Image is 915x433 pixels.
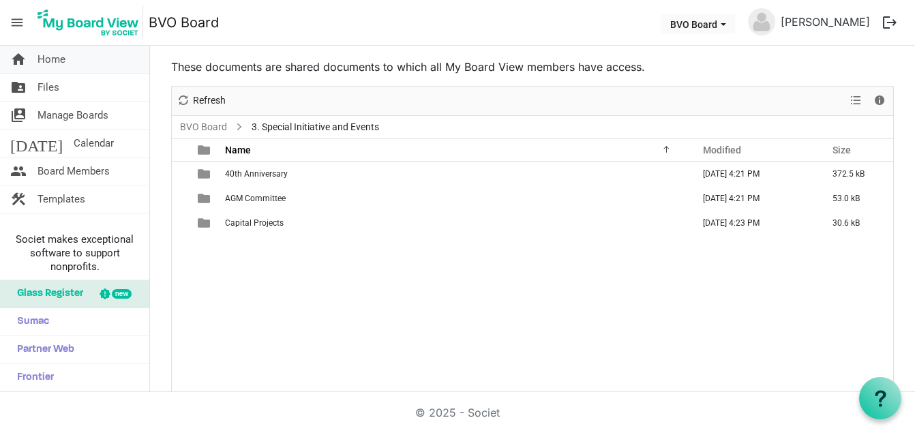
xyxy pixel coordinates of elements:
[225,218,284,228] span: Capital Projects
[10,158,27,185] span: people
[775,8,875,35] a: [PERSON_NAME]
[74,130,114,157] span: Calendar
[172,87,230,115] div: Refresh
[221,162,689,186] td: 40th Anniversary is template cell column header Name
[845,87,868,115] div: View
[10,130,63,157] span: [DATE]
[10,308,49,335] span: Sumac
[10,46,27,73] span: home
[112,289,132,299] div: new
[818,186,893,211] td: 53.0 kB is template cell column header Size
[33,5,143,40] img: My Board View Logo
[818,162,893,186] td: 372.5 kB is template cell column header Size
[37,158,110,185] span: Board Members
[221,186,689,211] td: AGM Committee is template cell column header Name
[190,211,221,235] td: is template cell column header type
[818,211,893,235] td: 30.6 kB is template cell column header Size
[175,92,228,109] button: Refresh
[415,406,500,419] a: © 2025 - Societ
[832,145,851,155] span: Size
[847,92,864,109] button: View dropdownbutton
[172,211,190,235] td: checkbox
[172,186,190,211] td: checkbox
[10,364,54,391] span: Frontier
[10,102,27,129] span: switch_account
[875,8,904,37] button: logout
[33,5,149,40] a: My Board View Logo
[661,14,735,33] button: BVO Board dropdownbutton
[689,162,818,186] td: October 29, 2024 4:21 PM column header Modified
[37,185,85,213] span: Templates
[249,119,382,136] span: 3. Special Initiative and Events
[37,102,108,129] span: Manage Boards
[10,74,27,101] span: folder_shared
[190,162,221,186] td: is template cell column header type
[177,119,230,136] a: BVO Board
[171,59,894,75] p: These documents are shared documents to which all My Board View members have access.
[689,186,818,211] td: October 29, 2024 4:21 PM column header Modified
[689,211,818,235] td: October 29, 2024 4:23 PM column header Modified
[37,74,59,101] span: Files
[868,87,891,115] div: Details
[225,145,251,155] span: Name
[703,145,741,155] span: Modified
[192,92,227,109] span: Refresh
[10,280,83,308] span: Glass Register
[225,194,286,203] span: AGM Committee
[4,10,30,35] span: menu
[10,185,27,213] span: construction
[6,233,143,273] span: Societ makes exceptional software to support nonprofits.
[149,9,219,36] a: BVO Board
[37,46,65,73] span: Home
[225,169,288,179] span: 40th Anniversary
[871,92,889,109] button: Details
[748,8,775,35] img: no-profile-picture.svg
[10,336,74,363] span: Partner Web
[172,162,190,186] td: checkbox
[190,186,221,211] td: is template cell column header type
[221,211,689,235] td: Capital Projects is template cell column header Name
